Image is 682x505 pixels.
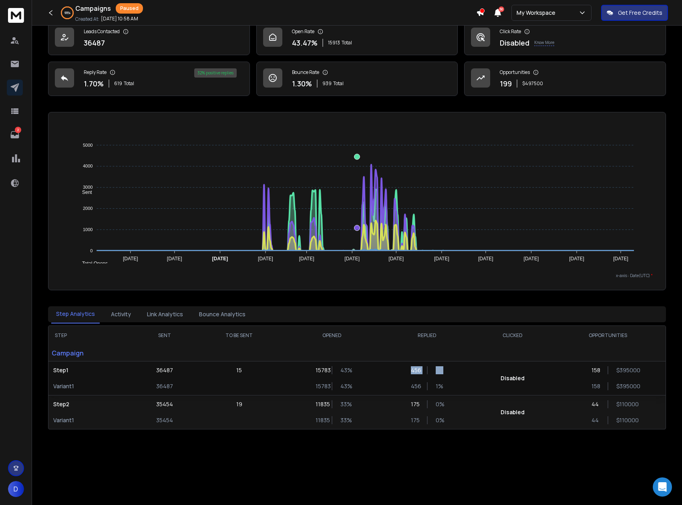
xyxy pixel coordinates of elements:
[167,256,182,261] tspan: [DATE]
[517,9,559,17] p: My Workspace
[522,80,543,87] p: $ 497500
[83,185,93,190] tspan: 3000
[53,382,130,390] p: Variant 1
[500,37,529,48] p: Disabled
[411,366,419,374] p: 456
[256,62,458,96] a: Bounce Rate1.30%939Total
[616,366,624,374] p: $ 395000
[284,326,380,345] th: OPENED
[53,416,130,424] p: Variant 1
[436,382,444,390] p: 1 %
[83,143,93,148] tspan: 5000
[618,9,662,17] p: Get Free Credits
[436,416,444,424] p: 0 %
[64,10,70,15] p: 99 %
[316,416,324,424] p: 11835
[499,6,504,12] span: 50
[83,206,93,211] tspan: 2000
[524,256,539,261] tspan: [DATE]
[53,366,130,374] p: Step 1
[434,256,449,261] tspan: [DATE]
[156,400,173,408] p: 35454
[464,62,666,96] a: Opportunities199$497500
[613,256,628,261] tspan: [DATE]
[500,78,512,89] p: 199
[84,69,107,76] p: Reply Rate
[616,400,624,408] p: $ 110000
[411,400,419,408] p: 175
[114,80,122,87] span: 619
[653,477,672,497] div: Open Intercom Messenger
[116,3,143,14] div: Paused
[8,481,24,497] button: D
[292,69,319,76] p: Bounce Rate
[534,40,554,46] p: Know More
[340,400,348,408] p: 33 %
[83,227,93,232] tspan: 1000
[569,256,584,261] tspan: [DATE]
[135,326,194,345] th: SENT
[340,416,348,424] p: 33 %
[156,382,173,390] p: 36487
[342,40,352,46] span: Total
[48,326,135,345] th: STEP
[212,256,228,261] tspan: [DATE]
[84,37,105,48] p: 36487
[500,28,521,35] p: Click Rate
[388,256,404,261] tspan: [DATE]
[411,416,419,424] p: 175
[464,21,666,55] a: Click RateDisabledKnow More
[76,261,108,266] span: Total Opens
[51,305,100,323] button: Step Analytics
[236,366,242,374] p: 15
[123,256,138,261] tspan: [DATE]
[83,164,93,169] tspan: 4000
[292,37,318,48] p: 43.47 %
[194,305,250,323] button: Bounce Analytics
[328,40,340,46] span: 15913
[194,326,284,345] th: TO BE SENT
[591,400,600,408] p: 44
[411,382,419,390] p: 456
[84,28,120,35] p: Leads Contacted
[436,366,444,374] p: 1 %
[316,382,324,390] p: 15783
[322,80,332,87] span: 939
[616,416,624,424] p: $ 110000
[550,326,666,345] th: OPPORTUNITIES
[75,4,111,13] h1: Campaigns
[478,256,493,261] tspan: [DATE]
[333,80,344,87] span: Total
[436,400,444,408] p: 0 %
[380,326,475,345] th: REPLIED
[475,326,551,345] th: CLICKED
[340,366,348,374] p: 43 %
[316,366,324,374] p: 15783
[344,256,360,261] tspan: [DATE]
[48,62,250,96] a: Reply Rate1.70%619Total32% positive replies
[15,127,21,133] p: 2
[90,248,93,253] tspan: 0
[194,68,237,78] div: 32 % positive replies
[156,416,173,424] p: 35454
[236,400,242,408] p: 19
[53,400,130,408] p: Step 2
[299,256,314,261] tspan: [DATE]
[76,190,92,195] span: Sent
[316,400,324,408] p: 11835
[501,408,525,416] p: Disabled
[75,16,99,22] p: Created At:
[48,21,250,55] a: Leads Contacted36487
[48,345,135,361] p: Campaign
[292,28,314,35] p: Open Rate
[500,69,530,76] p: Opportunities
[84,78,104,89] p: 1.70 %
[591,366,600,374] p: 158
[124,80,134,87] span: Total
[7,127,23,143] a: 2
[61,273,653,279] p: x-axis : Date(UTC)
[258,256,273,261] tspan: [DATE]
[340,382,348,390] p: 43 %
